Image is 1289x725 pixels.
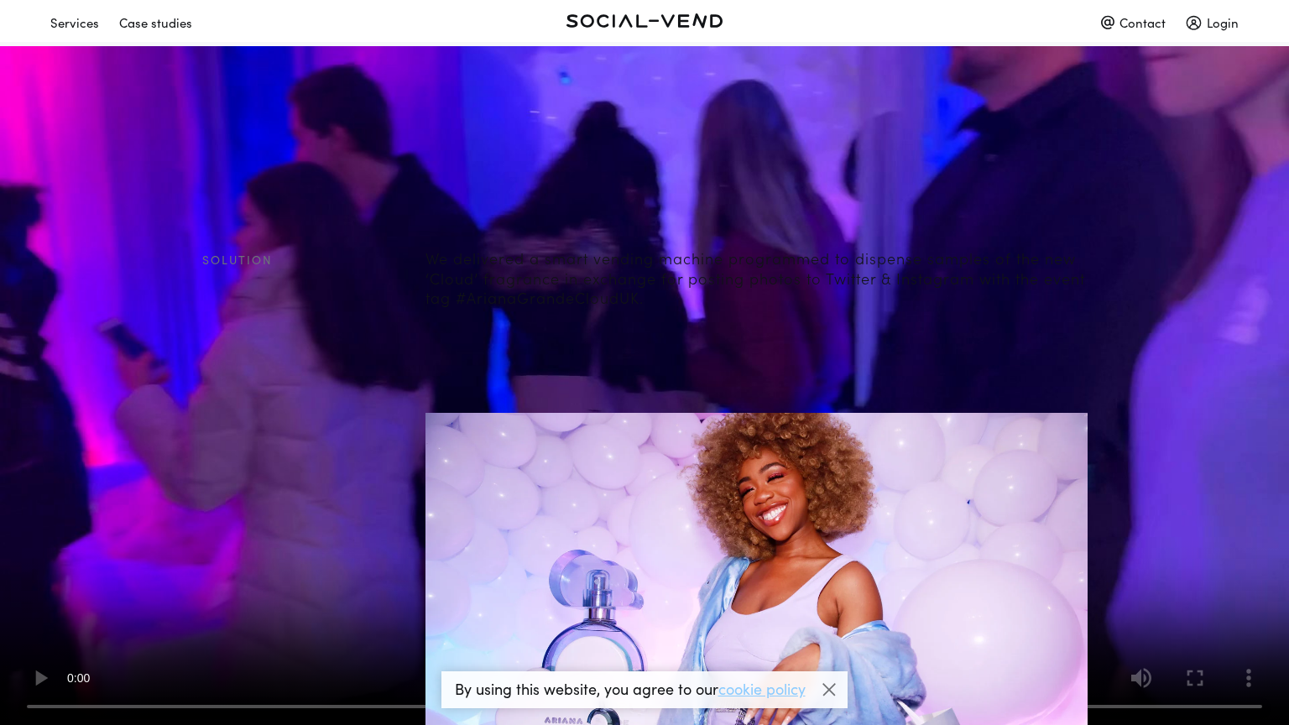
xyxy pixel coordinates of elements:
[119,8,212,25] a: Case studies
[718,678,806,699] a: cookie policy
[425,248,1087,307] p: We delivered a smart vending machine programmed to dispense samples of the new ‘Cloud’ fragrance ...
[455,681,806,696] p: By using this website, you agree to our
[1101,8,1166,37] div: Contact
[119,8,192,37] div: Case studies
[202,253,401,312] h1: Solution
[1186,8,1239,37] div: Login
[50,8,99,37] div: Services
